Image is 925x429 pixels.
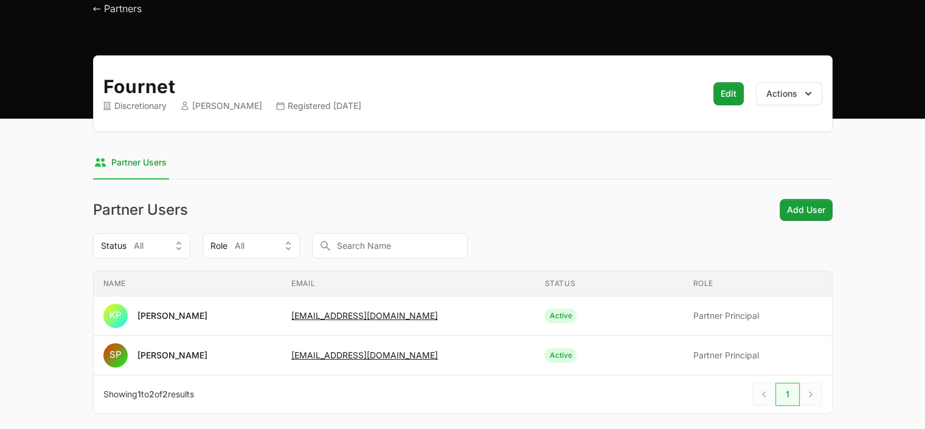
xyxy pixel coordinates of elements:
[93,2,142,15] a: ← Partners
[282,271,535,296] th: Email
[780,199,833,221] button: Add User
[137,389,141,399] span: 1
[103,388,194,400] p: Showing to of results
[134,240,144,252] span: All
[111,156,167,169] span: Partner Users
[787,203,825,217] span: Add User
[775,383,800,406] a: 1
[535,271,683,296] th: Status
[312,233,468,259] input: Search Name
[291,350,438,360] a: [EMAIL_ADDRESS][DOMAIN_NAME]
[277,100,361,112] div: Registered [DATE]
[149,389,154,399] span: 2
[210,240,227,252] span: Role
[93,147,833,180] nav: Tabs
[721,86,736,102] span: Edit
[137,349,207,361] div: [PERSON_NAME]
[235,240,244,252] span: All
[203,233,300,259] button: RoleAll
[93,147,169,180] a: Partner Users
[94,271,282,296] th: Name
[103,100,167,112] div: Discretionary
[109,349,122,360] text: SP
[93,233,190,259] button: StatusAll
[693,310,822,322] span: Partner Principal
[103,343,128,368] svg: Steve Price
[93,203,188,217] h1: Partner Users
[109,309,122,321] text: KP
[137,310,207,322] div: [PERSON_NAME]
[101,240,126,252] span: Status
[162,389,168,399] span: 2
[103,75,691,97] h2: Fournet
[756,82,822,105] button: Actions
[713,82,744,105] button: Edit
[693,349,822,361] span: Partner Principal
[181,100,262,112] div: [PERSON_NAME]
[683,271,831,296] th: Role
[103,304,128,328] svg: Kevin Prone
[291,310,438,321] a: [EMAIL_ADDRESS][DOMAIN_NAME]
